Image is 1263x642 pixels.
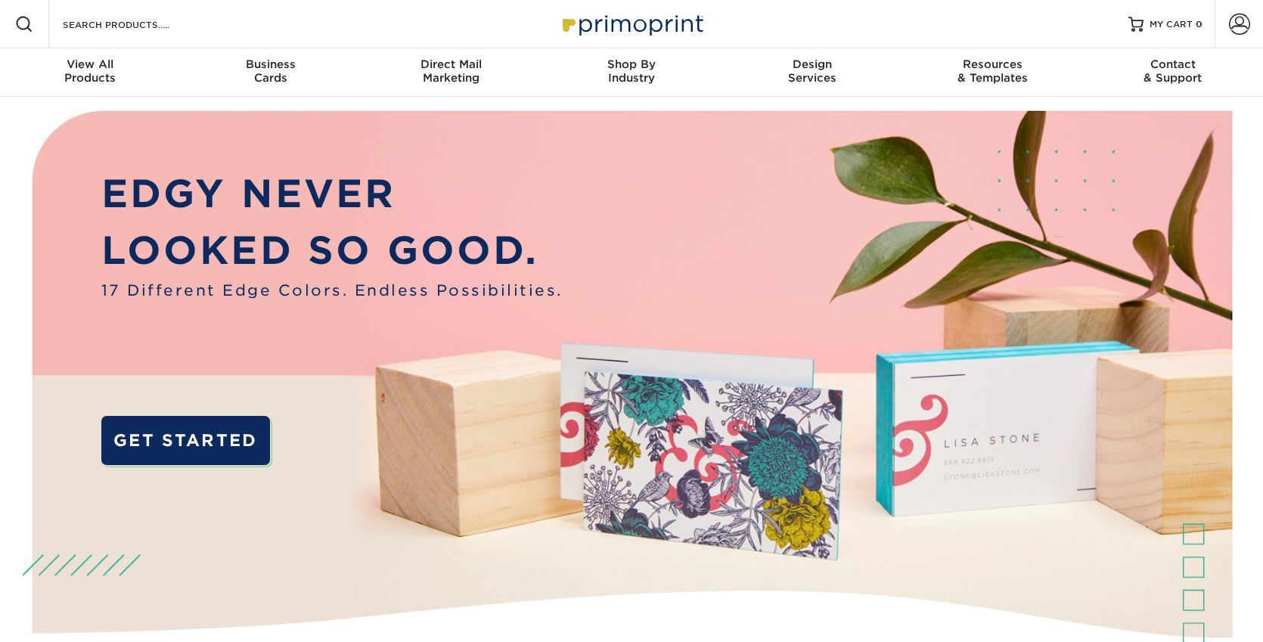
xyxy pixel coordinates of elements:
a: GET STARTED [101,416,270,466]
span: Business [181,57,362,71]
div: & Support [1082,57,1263,85]
input: SEARCH PRODUCTS..... [61,15,209,33]
a: Direct MailMarketing [361,48,542,97]
img: Primoprint [556,8,707,40]
p: EDGY NEVER [101,166,563,222]
div: Marketing [361,57,542,85]
span: MY CART [1150,18,1193,31]
span: 0 [1196,19,1202,29]
span: Direct Mail [361,57,542,71]
div: Services [721,57,902,85]
a: Resources& Templates [902,48,1083,97]
a: BusinessCards [181,48,362,97]
span: Shop By [542,57,722,71]
div: Industry [542,57,722,85]
p: LOOKED SO GOOD. [101,222,563,279]
span: 17 Different Edge Colors. Endless Possibilities. [101,279,563,302]
a: Shop ByIndustry [542,48,722,97]
span: Contact [1082,57,1263,71]
div: & Templates [902,57,1083,85]
span: Resources [902,57,1083,71]
div: Cards [181,57,362,85]
a: DesignServices [721,48,902,97]
span: Design [721,57,902,71]
a: Contact& Support [1082,48,1263,97]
